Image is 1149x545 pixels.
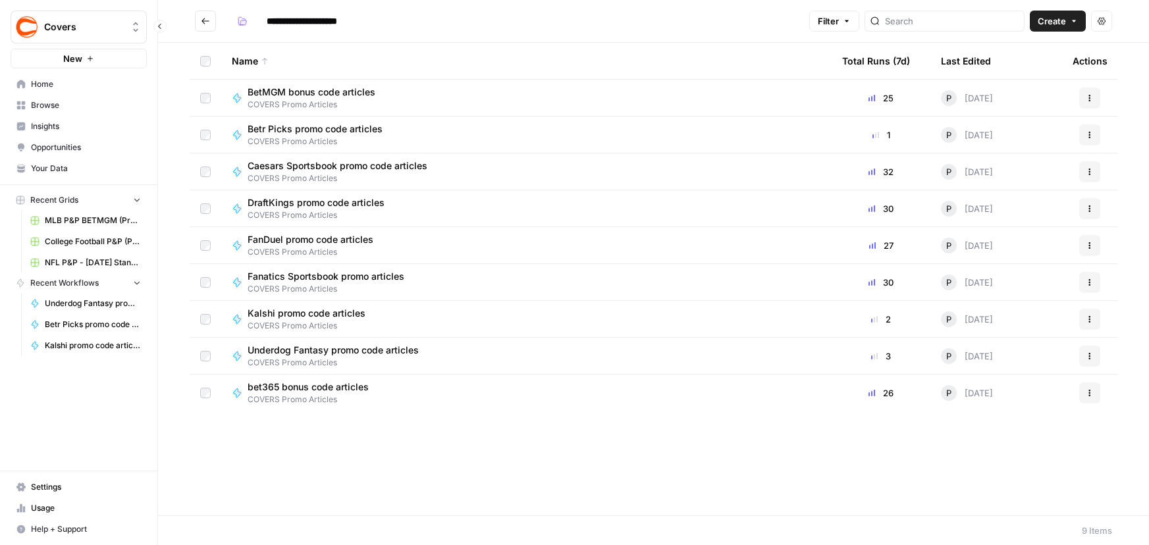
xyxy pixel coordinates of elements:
span: DraftKings promo code articles [248,196,385,209]
button: Recent Workflows [11,273,147,293]
div: [DATE] [941,385,993,401]
a: Settings [11,477,147,498]
span: Recent Workflows [30,277,99,289]
span: Betr Picks promo code articles [248,122,383,136]
span: NFL P&P - [DATE] Standard (Production) Grid (1) [45,257,141,269]
a: Insights [11,116,147,137]
button: Recent Grids [11,190,147,210]
a: Underdog Fantasy promo code articles [24,293,147,314]
span: P [946,239,951,252]
a: Home [11,74,147,95]
button: Go back [195,11,216,32]
div: 2 [842,313,920,326]
span: P [946,313,951,326]
div: [DATE] [941,164,993,180]
span: Home [31,78,141,90]
a: Kalshi promo code articles [24,335,147,356]
button: New [11,49,147,68]
span: P [946,276,951,289]
span: COVERS Promo Articles [248,99,386,111]
a: DraftKings promo code articlesCOVERS Promo Articles [232,196,821,221]
a: Browse [11,95,147,116]
span: New [63,52,82,65]
span: Fanatics Sportsbook promo articles [248,270,404,283]
span: Settings [31,481,141,493]
div: 30 [842,202,920,215]
div: 27 [842,239,920,252]
span: COVERS Promo Articles [248,136,393,147]
span: Insights [31,120,141,132]
a: Usage [11,498,147,519]
button: Help + Support [11,519,147,540]
span: COVERS Promo Articles [248,283,415,295]
span: Covers [44,20,124,34]
span: COVERS Promo Articles [248,172,438,184]
span: COVERS Promo Articles [248,246,384,258]
span: Your Data [31,163,141,174]
div: 3 [842,350,920,363]
a: Betr Picks promo code articlesCOVERS Promo Articles [232,122,821,147]
a: FanDuel promo code articlesCOVERS Promo Articles [232,233,821,258]
div: 32 [842,165,920,178]
div: 30 [842,276,920,289]
div: 1 [842,128,920,142]
span: Caesars Sportsbook promo code articles [248,159,427,172]
span: Browse [31,99,141,111]
span: COVERS Promo Articles [248,320,376,332]
img: Covers Logo [15,15,39,39]
span: P [946,165,951,178]
span: P [946,350,951,363]
a: Fanatics Sportsbook promo articlesCOVERS Promo Articles [232,270,821,295]
a: Underdog Fantasy promo code articlesCOVERS Promo Articles [232,344,821,369]
span: FanDuel promo code articles [248,233,373,246]
span: P [946,386,951,400]
a: MLB P&P BETMGM (Production) Grid (1) [24,210,147,231]
div: [DATE] [941,90,993,106]
button: Filter [809,11,859,32]
a: Betr Picks promo code articles [24,314,147,335]
a: College Football P&P (Production) Grid (1) [24,231,147,252]
div: Name [232,43,821,79]
a: BetMGM bonus code articlesCOVERS Promo Articles [232,86,821,111]
span: bet365 bonus code articles [248,380,369,394]
span: Betr Picks promo code articles [45,319,141,330]
div: [DATE] [941,127,993,143]
div: Actions [1073,43,1108,79]
span: Underdog Fantasy promo code articles [45,298,141,309]
span: Kalshi promo code articles [248,307,365,320]
span: BetMGM bonus code articles [248,86,375,99]
input: Search [885,14,1019,28]
span: COVERS Promo Articles [248,209,395,221]
a: Caesars Sportsbook promo code articlesCOVERS Promo Articles [232,159,821,184]
div: 26 [842,386,920,400]
span: COVERS Promo Articles [248,394,379,405]
span: Create [1038,14,1066,28]
span: Underdog Fantasy promo code articles [248,344,419,357]
div: Total Runs (7d) [842,43,910,79]
div: [DATE] [941,201,993,217]
a: Opportunities [11,137,147,158]
a: bet365 bonus code articlesCOVERS Promo Articles [232,380,821,405]
span: College Football P&P (Production) Grid (1) [45,236,141,247]
span: Usage [31,502,141,514]
div: 9 Items [1082,524,1112,537]
a: Kalshi promo code articlesCOVERS Promo Articles [232,307,821,332]
span: Help + Support [31,523,141,535]
span: P [946,128,951,142]
a: Your Data [11,158,147,179]
span: Filter [818,14,839,28]
button: Create [1030,11,1086,32]
span: Opportunities [31,142,141,153]
button: Workspace: Covers [11,11,147,43]
div: 25 [842,91,920,105]
span: Kalshi promo code articles [45,340,141,351]
span: MLB P&P BETMGM (Production) Grid (1) [45,215,141,226]
span: P [946,202,951,215]
div: [DATE] [941,274,993,290]
div: [DATE] [941,348,993,364]
div: [DATE] [941,238,993,253]
div: Last Edited [941,43,991,79]
span: Recent Grids [30,194,78,206]
a: NFL P&P - [DATE] Standard (Production) Grid (1) [24,252,147,273]
div: [DATE] [941,311,993,327]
